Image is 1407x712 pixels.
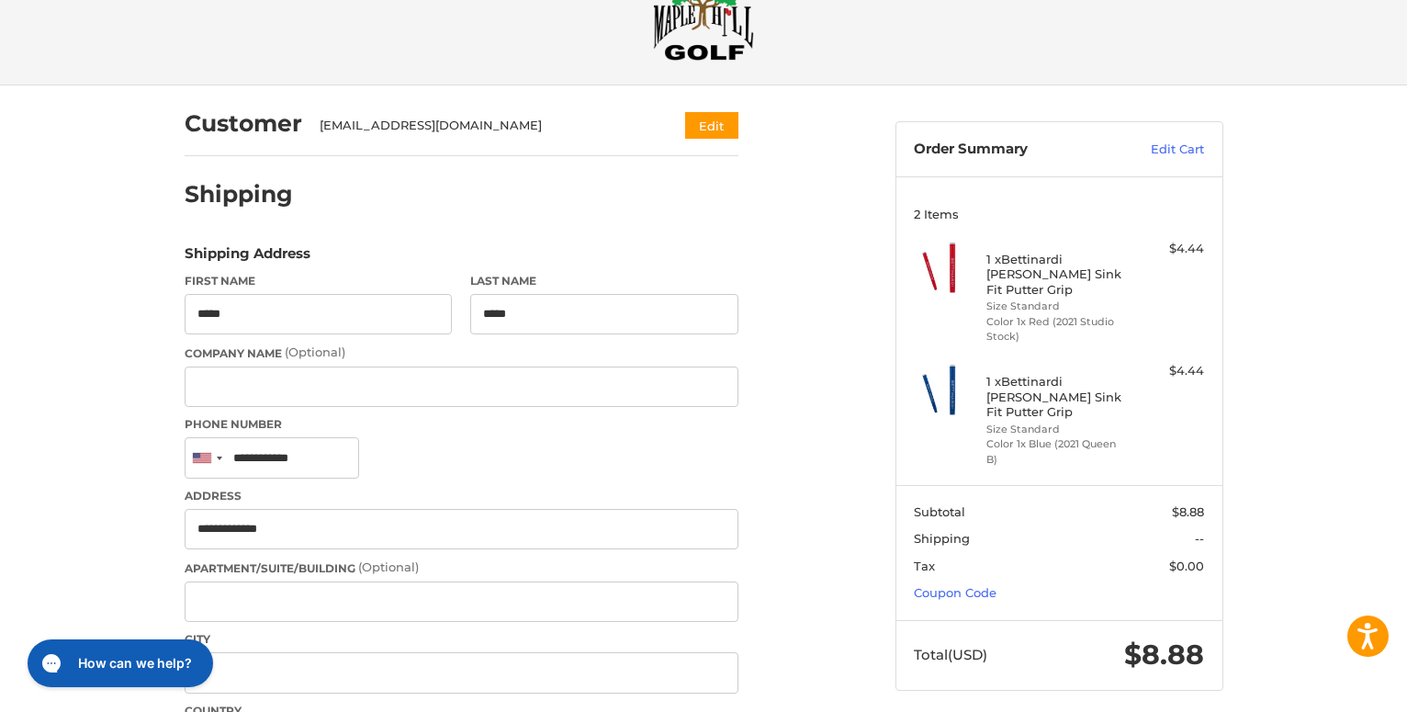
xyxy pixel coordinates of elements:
h3: 2 Items [914,207,1204,221]
h2: Shipping [185,180,293,209]
span: $0.00 [1169,559,1204,573]
label: Last Name [470,273,738,289]
legend: Shipping Address [185,243,310,273]
div: [EMAIL_ADDRESS][DOMAIN_NAME] [320,117,649,135]
span: Tax [914,559,935,573]
span: Total (USD) [914,646,987,663]
a: Coupon Code [914,585,996,600]
h2: Customer [185,109,302,138]
label: Phone Number [185,416,738,433]
span: -- [1195,531,1204,546]
span: $8.88 [1124,638,1204,672]
li: Color 1x Red (2021 Studio Stock) [986,314,1127,345]
label: Company Name [185,344,738,362]
label: Address [185,488,738,504]
a: Edit Cart [1111,141,1204,159]
h3: Order Summary [914,141,1111,159]
small: (Optional) [358,559,419,574]
li: Color 1x Blue (2021 Queen B) [986,436,1127,467]
small: (Optional) [285,345,345,359]
button: Edit [685,112,738,139]
iframe: Gorgias live chat messenger [18,633,219,694]
li: Size Standard [986,422,1127,437]
div: United States: +1 [186,438,228,478]
div: $4.44 [1131,240,1204,258]
span: Shipping [914,531,970,546]
label: Apartment/Suite/Building [185,559,738,577]
h4: 1 x Bettinardi [PERSON_NAME] Sink Fit Putter Grip [986,252,1127,297]
span: Subtotal [914,504,965,519]
label: First Name [185,273,453,289]
li: Size Standard [986,299,1127,314]
span: $8.88 [1172,504,1204,519]
label: City [185,631,738,648]
h4: 1 x Bettinardi [PERSON_NAME] Sink Fit Putter Grip [986,374,1127,419]
div: $4.44 [1131,362,1204,380]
